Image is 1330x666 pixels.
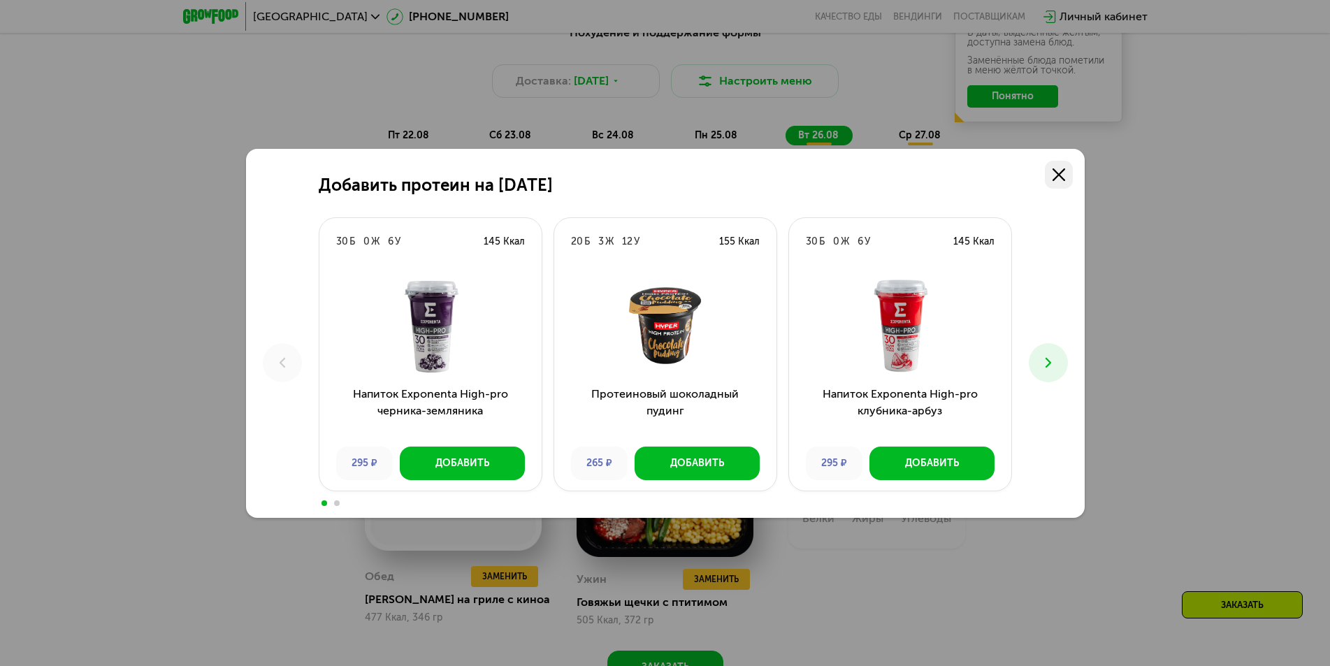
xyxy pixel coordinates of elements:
div: 20 [571,235,583,249]
div: Добавить [905,456,959,470]
div: Ж [605,235,614,249]
div: Б [584,235,590,249]
h2: Добавить протеин на [DATE] [319,175,553,195]
div: 145 Ккал [953,235,995,249]
div: Добавить [435,456,489,470]
h3: Протеиновый шоколадный пудинг [554,386,776,436]
img: Напиток Exponenta High-pro клубника-арбуз [800,277,1000,375]
div: Б [819,235,825,249]
button: Добавить [869,447,995,480]
div: 6 [858,235,863,249]
button: Добавить [635,447,760,480]
div: 3 [598,235,604,249]
div: У [634,235,639,249]
div: 30 [806,235,818,249]
div: Ж [371,235,380,249]
div: 30 [336,235,348,249]
div: 295 ₽ [806,447,862,480]
div: 6 [388,235,393,249]
h3: Напиток Exponenta High-pro клубника-арбуз [789,386,1011,436]
div: У [865,235,870,249]
div: 145 Ккал [484,235,525,249]
div: 12 [622,235,633,249]
img: Напиток Exponenta High-pro черника-земляника [331,277,530,375]
img: Протеиновый шоколадный пудинг [565,277,765,375]
button: Добавить [400,447,525,480]
div: Ж [841,235,849,249]
div: 155 Ккал [719,235,760,249]
div: 265 ₽ [571,447,628,480]
h3: Напиток Exponenta High-pro черника-земляника [319,386,542,436]
div: 295 ₽ [336,447,393,480]
div: Добавить [670,456,724,470]
div: У [395,235,400,249]
div: 0 [363,235,370,249]
div: 0 [833,235,839,249]
div: Б [349,235,355,249]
